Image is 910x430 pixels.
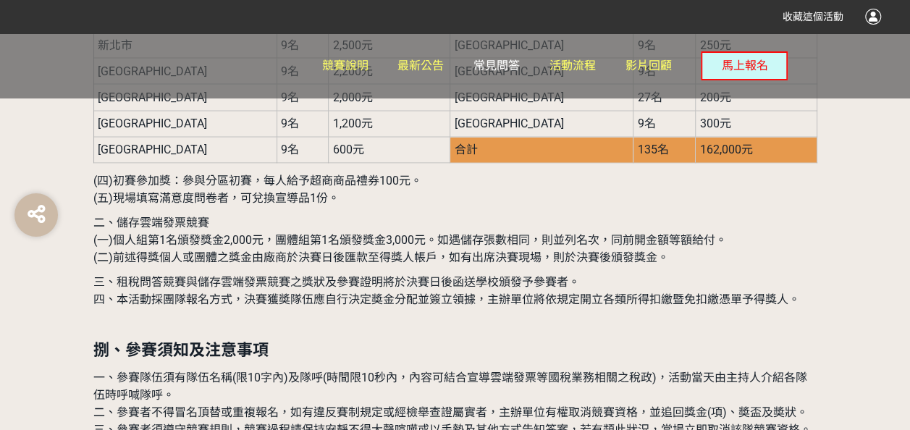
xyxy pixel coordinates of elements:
span: [GEOGRAPHIC_DATA] [98,142,207,156]
span: [GEOGRAPHIC_DATA] [455,116,564,130]
span: 常見問答 [473,59,520,72]
span: 四、本活動採團隊報名方式，決賽獲奬隊伍應自行決定奬金分配並簽立領據，主辦單位將依規定開立各類所得扣繳暨免扣繳憑單予得獎人。 [93,292,800,305]
a: 最新公告 [397,33,444,98]
span: 2,000元 [333,90,373,104]
span: 三、租稅問答競賽與儲存雲端發票競賽之獎狀及參賽證明將於決賽日後函送學校頒發予參賽者。 [93,274,580,288]
span: 9名 [281,116,299,130]
span: (一)個人組第1名頒發獎金2,000元，團體組第1名頒發獎金3,000元。如遇儲存張數相同，則並列名次，同前開金額等額給付。 [93,232,727,246]
span: 活動流程 [549,59,596,72]
span: (二)前述得獎個人或團體之獎金由廠商於決賽日後匯款至得獎人帳戶，如有出席決賽現場，則於決賽後頒發獎金。 [93,250,669,264]
span: 9名 [281,142,299,156]
span: 27名 [638,90,662,104]
span: 收藏這個活動 [783,11,843,22]
a: 影片回顧 [625,33,672,98]
span: 合計 [455,142,478,156]
span: [GEOGRAPHIC_DATA] [98,90,207,104]
span: 馬上報名 [721,59,767,72]
span: (五)現場填寫滿意度問卷者，可兌換宣導品1份。 [93,190,340,204]
button: 馬上報名 [701,51,788,80]
span: 一、參賽隊伍須有隊伍名稱(限10字內)及隊呼(時間限10秒內，內容可結合宣導雲端發票等國稅業務相關之稅政)，活動當天由主持人介紹各隊伍時呼喊隊呼。 [93,370,807,401]
span: 影片回顧 [625,59,672,72]
a: 常見問答 [473,33,520,98]
span: (四)初賽參加獎：參與分區初賽，每人給予超商商品禮券100元。 [93,173,422,187]
span: 600元 [333,142,364,156]
span: [GEOGRAPHIC_DATA] [455,90,564,104]
span: 9名 [638,116,656,130]
span: [GEOGRAPHIC_DATA] [98,116,207,130]
span: 二、儲存雲端發票競賽 [93,215,209,229]
span: 162,000元 [699,142,752,156]
span: 最新公告 [397,59,444,72]
span: 300元 [699,116,730,130]
span: 200元 [699,90,730,104]
strong: 捌、參賽須知及注意事項 [93,340,269,358]
span: 二、參賽者不得冒名頂替或重複報名，如有違反賽制規定或經檢舉查證屬實者，主辦單位有權取消競賽資格，並追回獎金(項)、奬盃及奬狀。 [93,405,808,418]
span: 9名 [281,90,299,104]
a: 競賽說明 [322,33,368,98]
a: 活動流程 [549,33,596,98]
span: 1,200元 [333,116,373,130]
span: 135名 [638,142,669,156]
span: 競賽說明 [322,59,368,72]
